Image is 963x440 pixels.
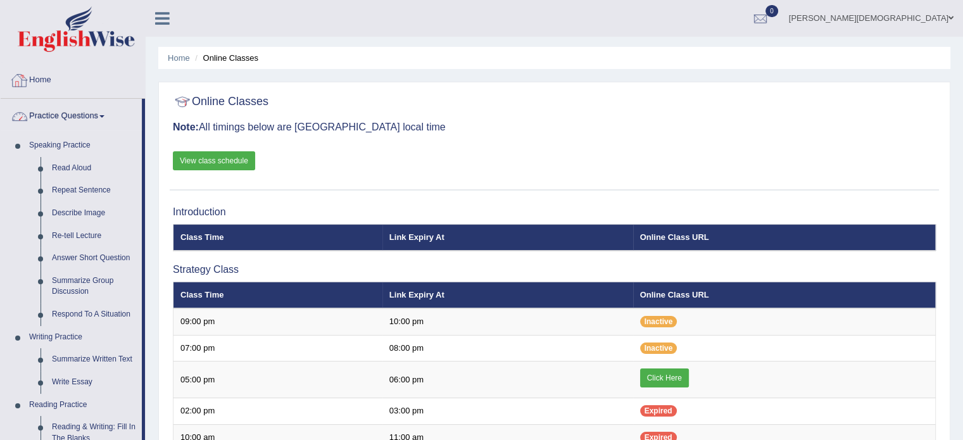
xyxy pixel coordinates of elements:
[382,398,633,425] td: 03:00 pm
[173,308,382,335] td: 09:00 pm
[1,63,145,94] a: Home
[168,53,190,63] a: Home
[46,247,142,270] a: Answer Short Question
[192,52,258,64] li: Online Classes
[633,282,936,308] th: Online Class URL
[640,368,689,387] a: Click Here
[382,282,633,308] th: Link Expiry At
[23,134,142,157] a: Speaking Practice
[46,225,142,248] a: Re-tell Lecture
[173,224,382,251] th: Class Time
[173,206,936,218] h3: Introduction
[382,361,633,398] td: 06:00 pm
[173,335,382,361] td: 07:00 pm
[46,179,142,202] a: Repeat Sentence
[382,224,633,251] th: Link Expiry At
[640,405,677,417] span: Expired
[765,5,778,17] span: 0
[633,224,936,251] th: Online Class URL
[382,335,633,361] td: 08:00 pm
[173,361,382,398] td: 05:00 pm
[173,122,936,133] h3: All timings below are [GEOGRAPHIC_DATA] local time
[23,326,142,349] a: Writing Practice
[173,122,199,132] b: Note:
[46,270,142,303] a: Summarize Group Discussion
[640,316,677,327] span: Inactive
[46,202,142,225] a: Describe Image
[173,151,255,170] a: View class schedule
[46,371,142,394] a: Write Essay
[173,282,382,308] th: Class Time
[46,348,142,371] a: Summarize Written Text
[23,394,142,417] a: Reading Practice
[173,92,268,111] h2: Online Classes
[173,264,936,275] h3: Strategy Class
[46,303,142,326] a: Respond To A Situation
[640,343,677,354] span: Inactive
[46,157,142,180] a: Read Aloud
[1,99,142,130] a: Practice Questions
[173,398,382,425] td: 02:00 pm
[382,308,633,335] td: 10:00 pm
